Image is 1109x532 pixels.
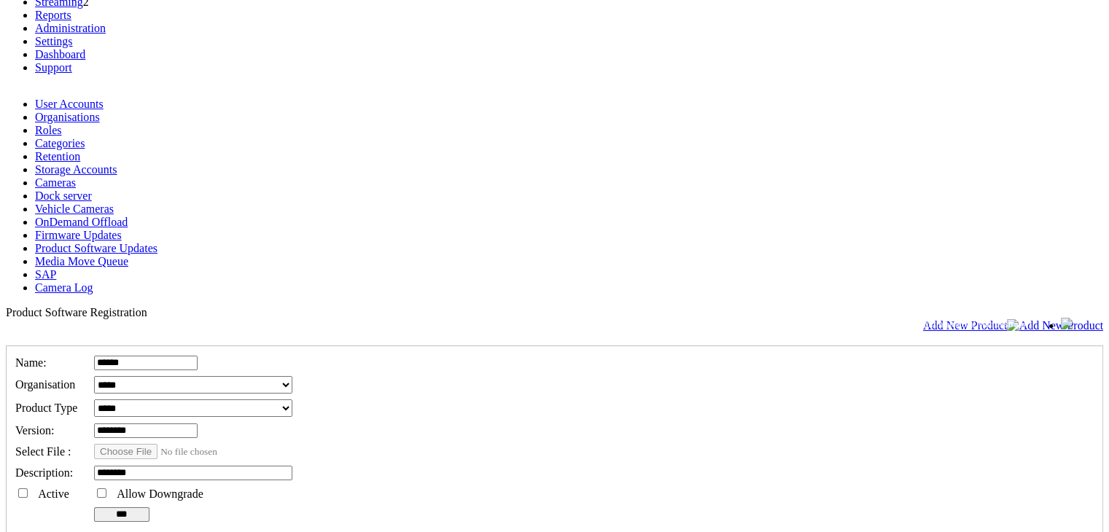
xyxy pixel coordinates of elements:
span: Welcome, System Administrator (Administrator) [847,318,1032,329]
a: Vehicle Cameras [35,203,114,215]
span: Product Software Registration [6,306,147,318]
a: Cameras [35,176,76,189]
a: Dock server [35,189,92,202]
a: Camera Log [35,281,93,294]
a: Retention [35,150,80,163]
span: Name: [15,356,47,369]
a: Dashboard [35,48,85,60]
a: Categories [35,137,85,149]
a: Support [35,61,72,74]
a: Storage Accounts [35,163,117,176]
a: SAP [35,268,56,281]
a: Media Move Queue [35,255,128,267]
a: Administration [35,22,106,34]
a: Organisations [35,111,100,123]
span: Allow Downgrade [117,488,203,500]
a: Reports [35,9,71,21]
span: Product Type [15,402,77,414]
span: Organisation [15,378,75,391]
span: Active [38,488,69,500]
a: Product Software Updates [35,242,157,254]
span: Version: [15,424,54,437]
span: Description: [15,466,73,479]
img: bell24.png [1061,318,1073,329]
a: Roles [35,124,61,136]
a: Settings [35,35,73,47]
span: Select File : [15,445,71,458]
a: OnDemand Offload [35,216,128,228]
a: User Accounts [35,98,104,110]
a: Firmware Updates [35,229,122,241]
